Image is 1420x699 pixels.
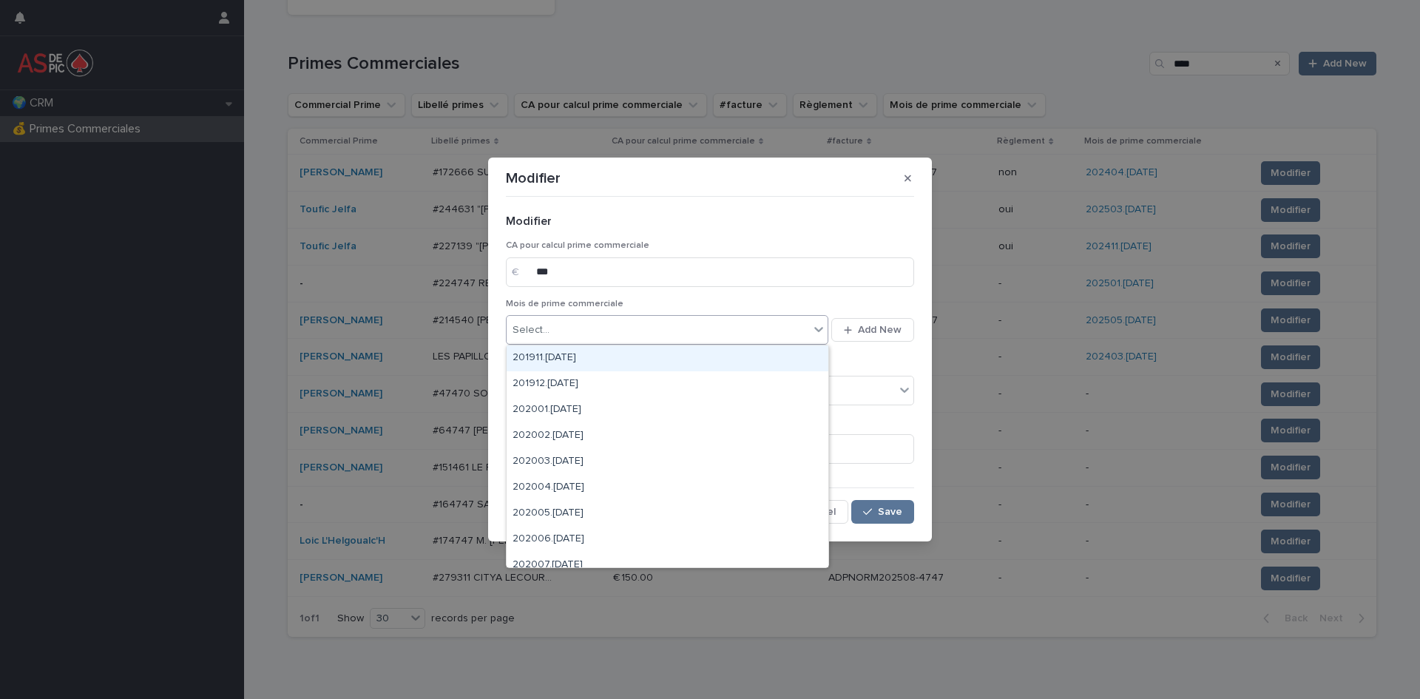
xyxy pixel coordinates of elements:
[506,300,623,308] span: Mois de prime commerciale
[507,397,828,423] div: 202001.janvier 2020
[506,257,535,287] div: €
[507,371,828,397] div: 201912.décembre 2019
[513,323,550,338] div: Select...
[831,318,914,342] button: Add New
[507,527,828,553] div: 202006.juin 2020
[878,507,902,517] span: Save
[506,169,561,187] p: Modifier
[858,325,902,335] span: Add New
[506,241,649,250] span: CA pour calcul prime commerciale
[506,215,914,229] h2: Modifier
[507,501,828,527] div: 202005.mai 2020
[507,345,828,371] div: 201911.novembre 2019
[507,475,828,501] div: 202004.avril 2020
[507,449,828,475] div: 202003.mars 2020
[851,500,914,524] button: Save
[507,553,828,578] div: 202007.juillet 2020
[507,423,828,449] div: 202002.février 2020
